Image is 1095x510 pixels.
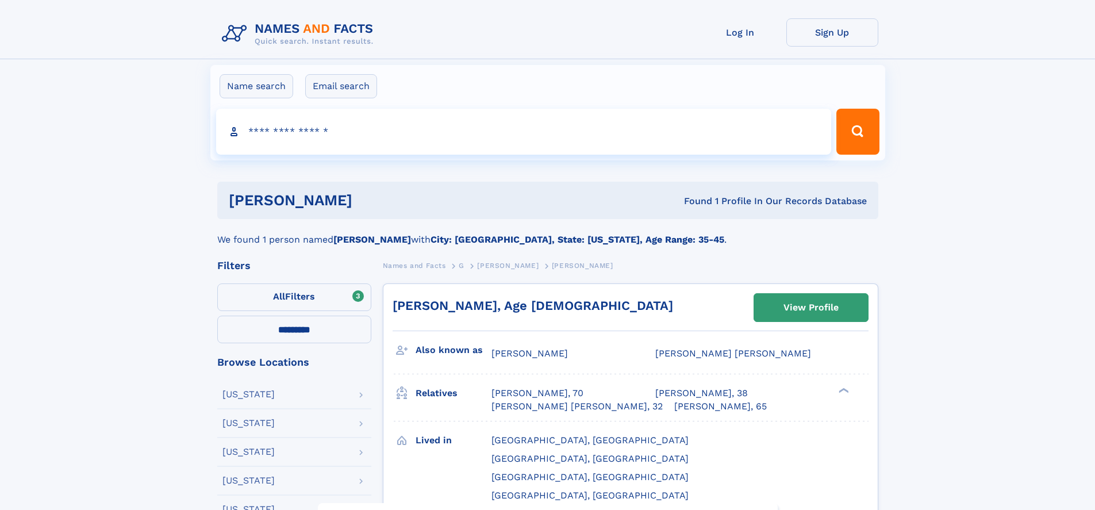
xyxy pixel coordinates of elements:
[383,258,446,273] a: Names and Facts
[754,294,868,321] a: View Profile
[491,453,689,464] span: [GEOGRAPHIC_DATA], [GEOGRAPHIC_DATA]
[217,260,371,271] div: Filters
[393,298,673,313] a: [PERSON_NAME], Age [DEMOGRAPHIC_DATA]
[217,219,878,247] div: We found 1 person named with .
[655,387,748,400] a: [PERSON_NAME], 38
[229,193,518,208] h1: [PERSON_NAME]
[491,435,689,446] span: [GEOGRAPHIC_DATA], [GEOGRAPHIC_DATA]
[222,419,275,428] div: [US_STATE]
[836,109,879,155] button: Search Button
[491,490,689,501] span: [GEOGRAPHIC_DATA], [GEOGRAPHIC_DATA]
[655,348,811,359] span: [PERSON_NAME] [PERSON_NAME]
[273,291,285,302] span: All
[491,387,583,400] a: [PERSON_NAME], 70
[216,109,832,155] input: search input
[518,195,867,208] div: Found 1 Profile In Our Records Database
[217,283,371,311] label: Filters
[491,471,689,482] span: [GEOGRAPHIC_DATA], [GEOGRAPHIC_DATA]
[783,294,839,321] div: View Profile
[477,258,539,273] a: [PERSON_NAME]
[459,258,464,273] a: G
[477,262,539,270] span: [PERSON_NAME]
[694,18,786,47] a: Log In
[416,431,491,450] h3: Lived in
[491,348,568,359] span: [PERSON_NAME]
[333,234,411,245] b: [PERSON_NAME]
[416,340,491,360] h3: Also known as
[222,476,275,485] div: [US_STATE]
[222,390,275,399] div: [US_STATE]
[305,74,377,98] label: Email search
[222,447,275,457] div: [US_STATE]
[459,262,464,270] span: G
[431,234,724,245] b: City: [GEOGRAPHIC_DATA], State: [US_STATE], Age Range: 35-45
[217,357,371,367] div: Browse Locations
[552,262,613,270] span: [PERSON_NAME]
[674,400,767,413] a: [PERSON_NAME], 65
[416,384,491,403] h3: Relatives
[217,18,383,49] img: Logo Names and Facts
[220,74,293,98] label: Name search
[836,387,850,394] div: ❯
[786,18,878,47] a: Sign Up
[491,400,663,413] a: [PERSON_NAME] [PERSON_NAME], 32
